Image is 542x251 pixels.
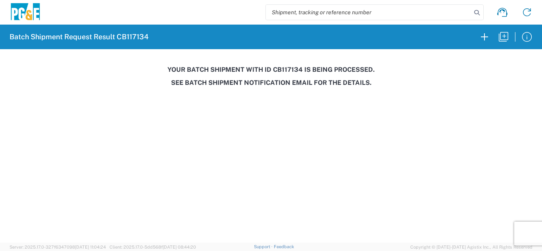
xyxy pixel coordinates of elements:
span: Copyright © [DATE]-[DATE] Agistix Inc., All Rights Reserved [410,243,532,251]
img: pge [10,3,41,22]
h2: Batch Shipment Request Result CB117134 [10,32,148,42]
span: Server: 2025.17.0-327f6347098 [10,245,106,249]
input: Shipment, tracking or reference number [266,5,471,20]
h3: Your batch shipment with id CB117134 is being processed. [6,66,536,73]
a: Support [254,244,274,249]
span: [DATE] 11:04:24 [75,245,106,249]
span: Client: 2025.17.0-5dd568f [110,245,196,249]
a: Feedback [274,244,294,249]
span: [DATE] 08:44:20 [163,245,196,249]
h3: See Batch Shipment Notification email for the details. [6,79,536,86]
